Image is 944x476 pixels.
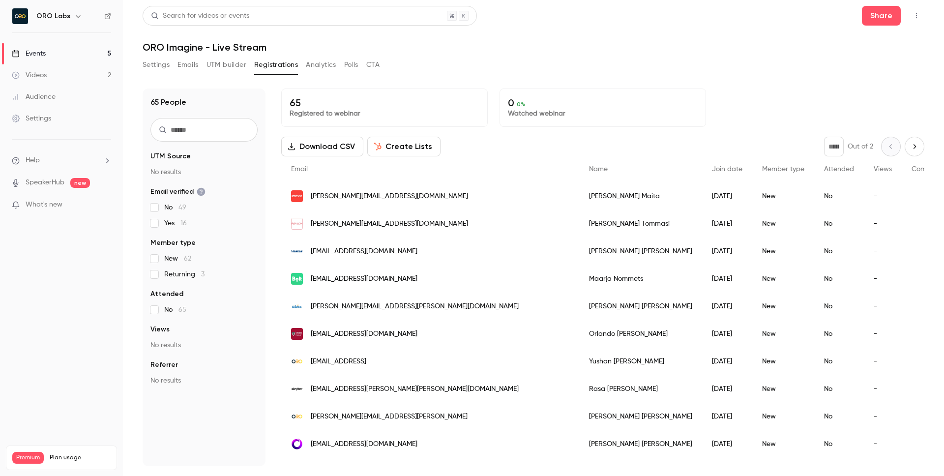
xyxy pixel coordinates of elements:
[752,210,814,238] div: New
[864,210,902,238] div: -
[712,166,742,173] span: Join date
[702,210,752,238] div: [DATE]
[814,375,864,403] div: No
[12,49,46,59] div: Events
[184,255,191,262] span: 62
[311,412,468,422] span: [PERSON_NAME][EMAIL_ADDRESS][PERSON_NAME]
[579,375,702,403] div: Rasa [PERSON_NAME]
[164,218,187,228] span: Yes
[702,238,752,265] div: [DATE]
[164,254,191,264] span: New
[12,92,56,102] div: Audience
[814,430,864,458] div: No
[862,6,901,26] button: Share
[508,97,698,109] p: 0
[579,430,702,458] div: [PERSON_NAME] [PERSON_NAME]
[508,109,698,119] p: Watched webinar
[702,265,752,293] div: [DATE]
[864,238,902,265] div: -
[150,376,258,386] p: No results
[150,325,170,334] span: Views
[814,403,864,430] div: No
[150,360,178,370] span: Referrer
[848,142,873,151] p: Out of 2
[864,403,902,430] div: -
[864,375,902,403] div: -
[814,210,864,238] div: No
[814,182,864,210] div: No
[579,348,702,375] div: Yushan [PERSON_NAME]
[579,403,702,430] div: [PERSON_NAME] [PERSON_NAME]
[579,265,702,293] div: Maarja Nommets
[311,246,417,257] span: [EMAIL_ADDRESS][DOMAIN_NAME]
[517,101,526,108] span: 0 %
[814,320,864,348] div: No
[824,166,854,173] span: Attended
[206,57,246,73] button: UTM builder
[291,190,303,202] img: idexx.com
[290,97,479,109] p: 65
[291,166,308,173] span: Email
[702,293,752,320] div: [DATE]
[150,289,183,299] span: Attended
[752,238,814,265] div: New
[702,430,752,458] div: [DATE]
[752,430,814,458] div: New
[752,403,814,430] div: New
[150,238,196,248] span: Member type
[702,348,752,375] div: [DATE]
[26,155,40,166] span: Help
[150,151,191,161] span: UTM Source
[579,210,702,238] div: [PERSON_NAME] Tommasi
[814,293,864,320] div: No
[150,96,186,108] h1: 65 People
[50,454,111,462] span: Plan usage
[752,348,814,375] div: New
[702,403,752,430] div: [DATE]
[344,57,358,73] button: Polls
[579,320,702,348] div: Orlando [PERSON_NAME]
[589,166,608,173] span: Name
[291,359,303,364] img: orolabs.ai
[12,155,111,166] li: help-dropdown-opener
[291,218,303,230] img: revlon.com
[752,375,814,403] div: New
[864,182,902,210] div: -
[311,191,468,202] span: [PERSON_NAME][EMAIL_ADDRESS][DOMAIN_NAME]
[752,182,814,210] div: New
[702,320,752,348] div: [DATE]
[814,265,864,293] div: No
[99,201,111,209] iframe: Noticeable Trigger
[164,305,186,315] span: No
[905,137,924,156] button: Next page
[178,306,186,313] span: 65
[150,151,258,386] section: facet-groups
[164,203,186,212] span: No
[311,301,519,312] span: [PERSON_NAME][EMAIL_ADDRESS][PERSON_NAME][DOMAIN_NAME]
[752,320,814,348] div: New
[306,57,336,73] button: Analytics
[254,57,298,73] button: Registrations
[164,269,205,279] span: Returning
[180,220,187,227] span: 16
[290,109,479,119] p: Registered to webinar
[150,340,258,350] p: No results
[702,182,752,210] div: [DATE]
[311,357,366,367] span: [EMAIL_ADDRESS]
[291,414,303,419] img: orolabs.ai
[150,167,258,177] p: No results
[874,166,892,173] span: Views
[762,166,804,173] span: Member type
[291,438,303,450] img: singlestore.com
[864,348,902,375] div: -
[814,348,864,375] div: No
[281,137,363,156] button: Download CSV
[291,383,303,395] img: stryker.com
[291,300,303,312] img: davita.com
[178,204,186,211] span: 49
[150,187,206,197] span: Email verified
[12,70,47,80] div: Videos
[12,8,28,24] img: ORO Labs
[311,274,417,284] span: [EMAIL_ADDRESS][DOMAIN_NAME]
[752,265,814,293] div: New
